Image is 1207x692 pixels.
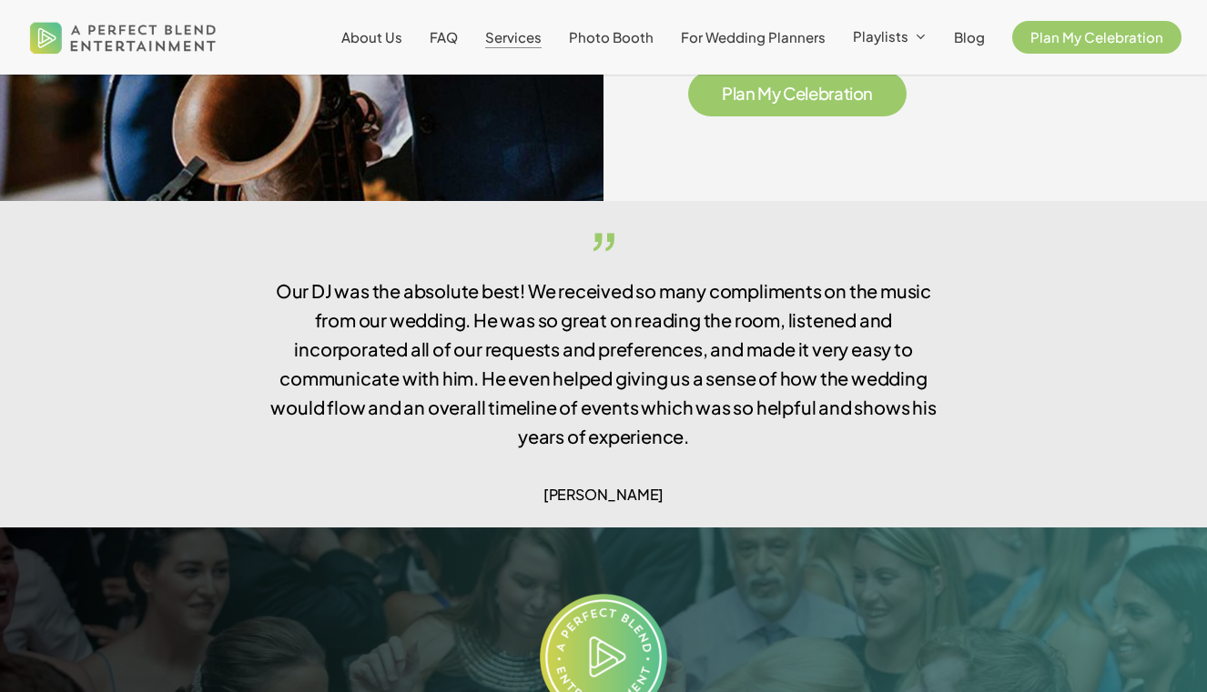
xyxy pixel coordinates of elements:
[954,28,985,45] span: Blog
[1012,30,1182,45] a: Plan My Celebration
[543,485,664,505] span: [PERSON_NAME]
[430,28,458,45] span: FAQ
[430,30,458,45] a: FAQ
[954,30,985,45] a: Blog
[341,30,402,45] a: About Us
[266,222,941,295] span: ”
[849,85,853,103] span: i
[757,85,772,103] span: M
[853,29,927,45] a: Playlists
[808,85,818,103] span: e
[569,28,654,45] span: Photo Booth
[681,30,826,45] a: For Wedding Planners
[569,30,654,45] a: Photo Booth
[485,30,542,45] a: Services
[834,85,844,103] span: a
[733,85,736,103] span: l
[1030,28,1163,45] span: Plan My Celebration
[828,85,834,103] span: r
[818,85,829,103] span: b
[681,28,826,45] span: For Wedding Planners
[722,85,733,103] span: P
[853,85,864,103] span: o
[341,28,402,45] span: About Us
[772,85,781,103] span: y
[853,27,908,45] span: Playlists
[783,85,796,103] span: C
[844,85,850,103] span: t
[485,28,542,45] span: Services
[722,85,873,103] a: Plan My Celebration
[863,85,873,103] span: n
[266,222,941,478] p: Our DJ was the absolute best! We received so many compliments on the music from our wedding. He w...
[805,85,808,103] span: l
[796,85,806,103] span: e
[745,85,756,103] span: n
[735,85,745,103] span: a
[25,7,221,67] img: A Perfect Blend Entertainment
